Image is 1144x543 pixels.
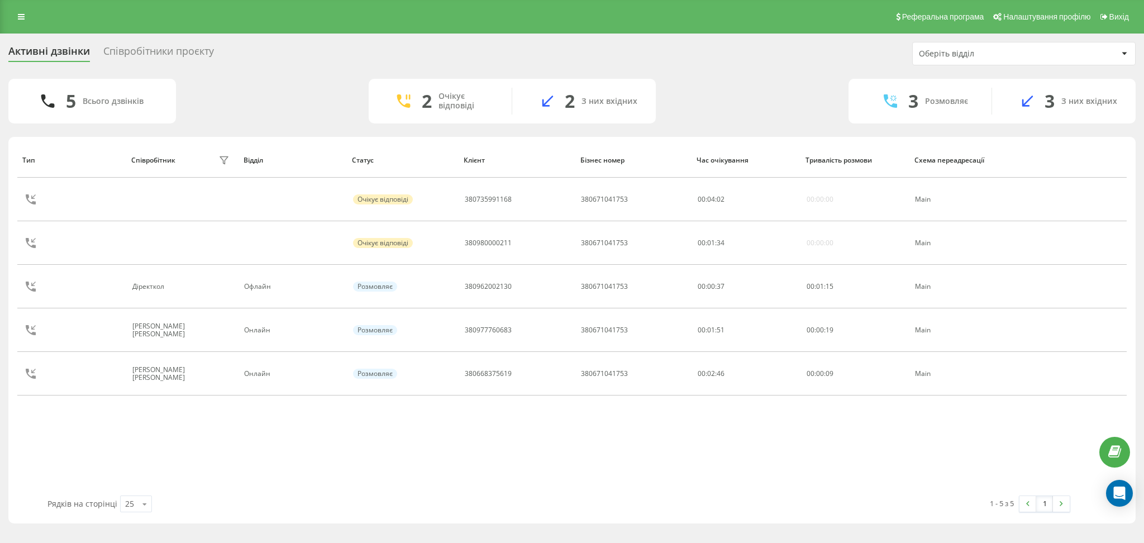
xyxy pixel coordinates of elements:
div: 3 [908,90,918,112]
span: 00 [698,194,706,204]
div: З них вхідних [1061,97,1117,106]
a: 1 [1036,496,1053,512]
div: Main [915,370,1012,378]
div: 380671041753 [581,326,628,334]
span: Реферальна програма [902,12,984,21]
div: Онлайн [244,326,341,334]
div: Діректкол [132,283,167,290]
div: Очікує відповіді [438,92,495,111]
div: Оберіть відділ [919,49,1052,59]
div: Main [915,283,1012,290]
div: : : [807,283,833,290]
span: 00 [816,325,824,335]
div: Очікує відповіді [353,238,413,248]
div: 380977760683 [465,326,512,334]
div: 380962002130 [465,283,512,290]
span: 34 [717,238,724,247]
span: 04 [707,194,715,204]
div: Онлайн [244,370,341,378]
div: 380668375619 [465,370,512,378]
div: : : [698,196,724,203]
div: З них вхідних [581,97,637,106]
span: 19 [826,325,833,335]
div: 25 [125,498,134,509]
div: Всього дзвінків [83,97,144,106]
div: 2 [565,90,575,112]
div: 5 [66,90,76,112]
div: 380671041753 [581,239,628,247]
div: Клієнт [464,156,570,164]
div: Розмовляє [925,97,968,106]
div: : : [807,326,833,334]
div: 00:00:37 [698,283,794,290]
span: 01 [816,282,824,291]
div: Тип [22,156,121,164]
div: Розмовляє [353,325,397,335]
span: Налаштування профілю [1003,12,1090,21]
div: 380980000211 [465,239,512,247]
div: [PERSON_NAME] [PERSON_NAME] [132,322,216,339]
div: Схема переадресації [914,156,1013,164]
div: 00:00:00 [807,239,833,247]
span: Вихід [1109,12,1129,21]
div: 00:02:46 [698,370,794,378]
span: 00 [816,369,824,378]
div: Співробітник [131,156,175,164]
div: Main [915,326,1012,334]
span: Рядків на сторінці [47,498,117,509]
span: 15 [826,282,833,291]
div: 380671041753 [581,283,628,290]
div: Бізнес номер [580,156,687,164]
span: 00 [807,325,814,335]
span: 00 [698,238,706,247]
div: Очікує відповіді [353,194,413,204]
div: Активні дзвінки [8,45,90,63]
div: Main [915,239,1012,247]
span: 00 [807,282,814,291]
div: Статус [352,156,453,164]
div: 2 [422,90,432,112]
div: Офлайн [244,283,341,290]
div: Розмовляє [353,282,397,292]
div: Час очікування [697,156,795,164]
div: Main [915,196,1012,203]
div: : : [807,370,833,378]
div: 00:00:00 [807,196,833,203]
div: 380735991168 [465,196,512,203]
span: 09 [826,369,833,378]
div: Open Intercom Messenger [1106,480,1133,507]
div: [PERSON_NAME] [PERSON_NAME] [132,366,216,382]
div: 380671041753 [581,370,628,378]
div: 380671041753 [581,196,628,203]
div: : : [698,239,724,247]
div: Відділ [244,156,342,164]
div: Тривалість розмови [805,156,904,164]
div: 00:01:51 [698,326,794,334]
div: Розмовляє [353,369,397,379]
div: 3 [1045,90,1055,112]
span: 02 [717,194,724,204]
div: 1 - 5 з 5 [990,498,1014,509]
div: Співробітники проєкту [103,45,214,63]
span: 00 [807,369,814,378]
span: 01 [707,238,715,247]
